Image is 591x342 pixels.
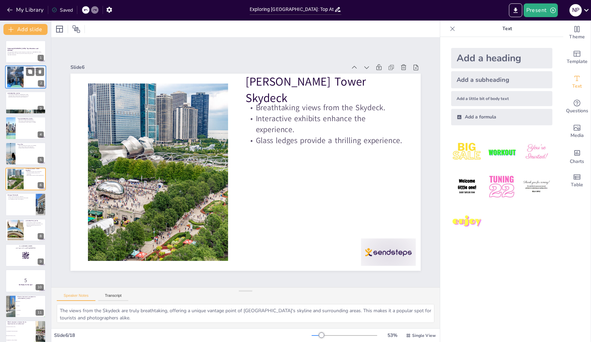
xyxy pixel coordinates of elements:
[54,332,312,339] div: Slide 6 / 18
[36,335,44,341] div: 12
[451,171,483,203] img: 4.jpeg
[5,40,46,63] div: 1
[247,135,405,162] p: Glass ledges provide a thrilling experience.
[569,3,582,17] button: N P
[17,147,44,149] p: Family-friendly attractions are featured.
[26,68,34,76] button: Duplicate Slide
[17,118,44,120] p: The [GEOGRAPHIC_DATA]
[23,245,32,247] strong: [DOMAIN_NAME]
[38,55,44,61] div: 1
[5,269,46,292] div: 10
[26,69,44,71] p: Chicago has a vibrant arts scene.
[17,119,44,121] p: Extensive art collections are featured.
[563,45,591,70] div: Add ready made slides
[81,46,357,81] div: Slide 6
[458,21,556,37] p: Text
[26,172,44,175] p: Interactive exhibits enhance the experience.
[36,309,44,316] div: 11
[26,68,44,69] p: Chicago’s architecture is iconic.
[451,136,483,168] img: 1.jpeg
[17,145,44,146] p: Diverse entertainment options are available.
[451,91,552,106] div: Add a little bit of body text
[509,3,522,17] button: Export to PowerPoint
[570,158,584,165] span: Charts
[8,198,34,199] p: Dining options are abundant along the Riverwalk.
[72,25,80,33] span: Position
[57,293,95,301] button: Speaker Notes
[8,94,44,95] p: Iconic attractions abound in [GEOGRAPHIC_DATA].
[6,340,35,340] span: The [PERSON_NAME] Aquarium
[566,107,588,115] span: Questions
[8,95,44,97] p: The park hosts various events throughout the year.
[38,208,44,214] div: 7
[569,33,585,41] span: Theme
[26,171,44,173] p: Breathtaking views from the Skydeck.
[38,233,44,239] div: 8
[17,305,45,306] span: The Bean
[6,327,35,327] span: The [GEOGRAPHIC_DATA]
[3,24,48,35] button: Add slide
[251,74,411,123] p: [PERSON_NAME] Tower Skydeck
[26,219,44,221] p: [GEOGRAPHIC_DATA]
[19,284,33,286] strong: Get Ready for the Quiz!
[8,92,44,94] p: [GEOGRAPHIC_DATA]
[486,136,517,168] img: 2.jpeg
[563,94,591,119] div: Get real-time input from your audience
[563,144,591,168] div: Add charts and graphs
[8,97,44,98] p: Beautiful gardens enhance the park experience.
[38,157,44,163] div: 5
[8,247,44,249] p: and login with code
[563,168,591,193] div: Add a table
[26,73,44,75] p: The city is family-friendly with many attractions.
[5,193,46,216] div: 7
[26,168,44,172] p: [PERSON_NAME] Tower Skydeck
[563,21,591,45] div: Change the overall theme
[57,304,434,323] textarea: The views from the Skydeck are truly breathtaking, offering a unique vantage point of [GEOGRAPHIC...
[251,102,409,130] p: Breathtaking views from the Skydeck.
[572,83,582,90] span: Text
[26,70,44,73] p: [GEOGRAPHIC_DATA] offers diverse culinary experiences.
[5,66,46,89] div: 2
[17,314,45,315] span: The Arch
[8,52,44,54] p: This presentation explores the best attractions and activities in [GEOGRAPHIC_DATA], providing in...
[563,70,591,94] div: Add text boxes
[6,335,35,336] span: The [GEOGRAPHIC_DATA]
[524,3,558,17] button: Present
[384,332,400,339] div: 53 %
[250,4,334,14] input: Insert title
[248,113,407,152] p: Interactive exhibits enhance the experience.
[54,24,65,35] div: Layout
[570,132,584,139] span: Media
[5,4,47,15] button: My Library
[5,219,46,241] div: 8
[8,48,38,51] strong: Exploring [GEOGRAPHIC_DATA]: Top Attractions and Activities
[8,321,34,325] p: Which museum is known for its Impressionist art collection?
[8,245,44,247] p: Go to
[567,58,588,65] span: Template
[38,106,44,112] div: 3
[486,171,517,203] img: 5.jpeg
[451,48,552,68] div: Add a heading
[5,117,46,139] div: 4
[36,68,44,76] button: Delete Slide
[36,284,44,290] div: 10
[17,121,44,122] p: The museum offers educational programs.
[571,181,583,189] span: Table
[8,199,34,200] p: Art installations add to the ambiance.
[8,276,44,284] p: 5
[451,109,552,125] div: Add a formula
[17,122,44,123] p: The architecture of the museum is notable.
[26,175,44,176] p: Glass ledges provide a thrilling experience.
[521,171,552,203] img: 6.jpeg
[5,142,46,165] div: 5
[569,4,582,16] div: N P
[5,295,46,318] div: 11
[451,206,483,238] img: 7.jpeg
[26,222,44,223] p: Free admission makes it accessible.
[38,131,44,138] div: 4
[26,223,44,225] p: Educational programs enhance the visit.
[8,196,34,198] p: Scenic waterfront path for recreation.
[17,146,44,148] p: Scenic views enhance the experience.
